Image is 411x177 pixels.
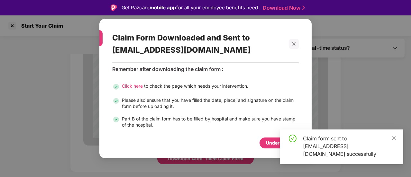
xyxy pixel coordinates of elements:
[392,136,396,140] span: close
[122,83,248,91] div: to check the page which needs your intervention.
[150,4,176,11] strong: mobile app
[303,135,396,158] div: Claim form sent to [EMAIL_ADDRESS][DOMAIN_NAME] successfully
[111,4,117,11] img: Logo
[112,97,120,105] img: svg+xml;base64,PHN2ZyB3aWR0aD0iMjQiIGhlaWdodD0iMjQiIHZpZXdCb3g9IjAgMCAyNCAyNCIgZmlsbD0ibm9uZSIgeG...
[112,83,120,91] img: svg+xml;base64,PHN2ZyB3aWR0aD0iMjQiIGhlaWdodD0iMjQiIHZpZXdCb3g9IjAgMCAyNCAyNCIgZmlsbD0ibm9uZSIgeG...
[122,83,143,89] span: Click here
[112,25,283,62] div: Claim Form Downloaded and Sent to [EMAIL_ADDRESS][DOMAIN_NAME]
[122,97,299,109] div: Please also ensure that you have filled the date, place, and signature on the claim form before u...
[112,116,120,123] img: svg+xml;base64,PHN2ZyB3aWR0aD0iMjQiIGhlaWdodD0iMjQiIHZpZXdCb3g9IjAgMCAyNCAyNCIgZmlsbD0ibm9uZSIgeG...
[122,4,258,12] div: Get Pazcare for all your employee benefits need
[266,139,292,146] div: Understood
[292,41,296,46] span: close
[289,135,297,142] span: check-circle
[302,4,305,11] img: Stroke
[112,66,299,73] div: Remember after downloading the claim form :
[263,4,303,11] a: Download Now
[122,116,299,128] div: Part B of the claim form has to be filled by hospital and make sure you have stamp of the hospital.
